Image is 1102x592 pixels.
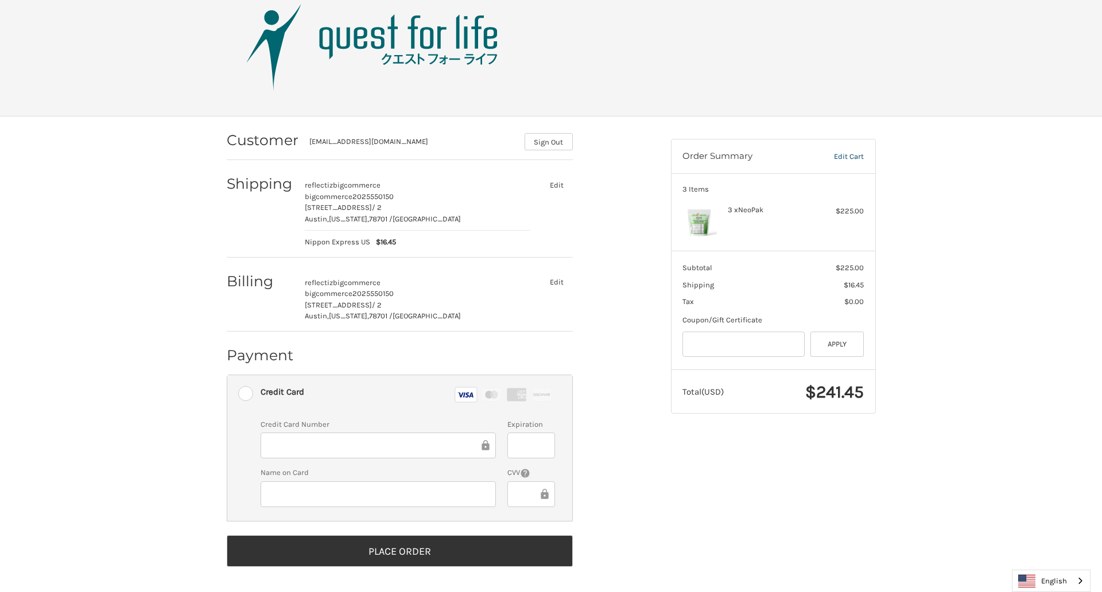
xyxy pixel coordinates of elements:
[682,297,694,306] span: Tax
[682,314,864,326] div: Coupon/Gift Certificate
[515,488,538,501] iframe: Secure Credit Card Frame - CVV
[682,332,805,357] input: Gift Certificate or Coupon Code
[805,381,864,402] span: $241.45
[309,136,513,150] div: [EMAIL_ADDRESS][DOMAIN_NAME]
[836,263,864,272] span: $225.00
[305,311,329,320] span: Austin,
[269,488,488,501] iframe: Secure Credit Card Frame - Cardholder Name
[333,181,381,189] span: bigcommerce
[818,205,864,217] div: $225.00
[810,332,864,357] button: Apply
[393,311,461,320] span: [GEOGRAPHIC_DATA]
[329,215,369,223] span: [US_STATE],
[682,185,864,194] h3: 3 Items
[515,439,547,452] iframe: Secure Credit Card Frame - Expiration Date
[810,151,864,162] a: Edit Cart
[372,203,382,212] span: / 2
[507,467,555,478] label: CVV
[352,192,394,201] span: 2025550150
[227,346,294,364] h2: Payment
[305,181,333,189] span: reflectiz
[507,419,555,430] label: Expiration
[227,272,294,290] h2: Billing
[352,289,394,298] span: 2025550150
[682,281,714,289] span: Shipping
[333,278,381,287] span: bigcommerce
[305,301,372,309] span: [STREET_ADDRESS]
[393,215,461,223] span: [GEOGRAPHIC_DATA]
[261,419,496,430] label: Credit Card Number
[305,289,352,298] span: bigcommerce
[844,297,864,306] span: $0.00
[369,215,393,223] span: 78701 /
[227,535,573,567] button: Place Order
[305,203,372,212] span: [STREET_ADDRESS]
[372,301,382,309] span: / 2
[269,439,479,452] iframe: Secure Credit Card Frame - Credit Card Number
[305,215,329,223] span: Austin,
[541,177,573,193] button: Edit
[261,467,496,478] label: Name on Card
[682,151,810,162] h3: Order Summary
[541,274,573,290] button: Edit
[370,236,396,248] span: $16.45
[227,131,298,149] h2: Customer
[227,175,294,193] h2: Shipping
[844,281,864,289] span: $16.45
[682,387,724,397] span: Total (USD)
[305,278,333,287] span: reflectiz
[261,383,304,402] div: Credit Card
[369,311,393,320] span: 78701 /
[728,205,816,215] h4: 3 x NeoPak
[682,263,712,272] span: Subtotal
[305,236,370,248] span: Nippon Express US
[525,133,573,150] button: Sign Out
[329,311,369,320] span: [US_STATE],
[305,192,352,201] span: bigcommerce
